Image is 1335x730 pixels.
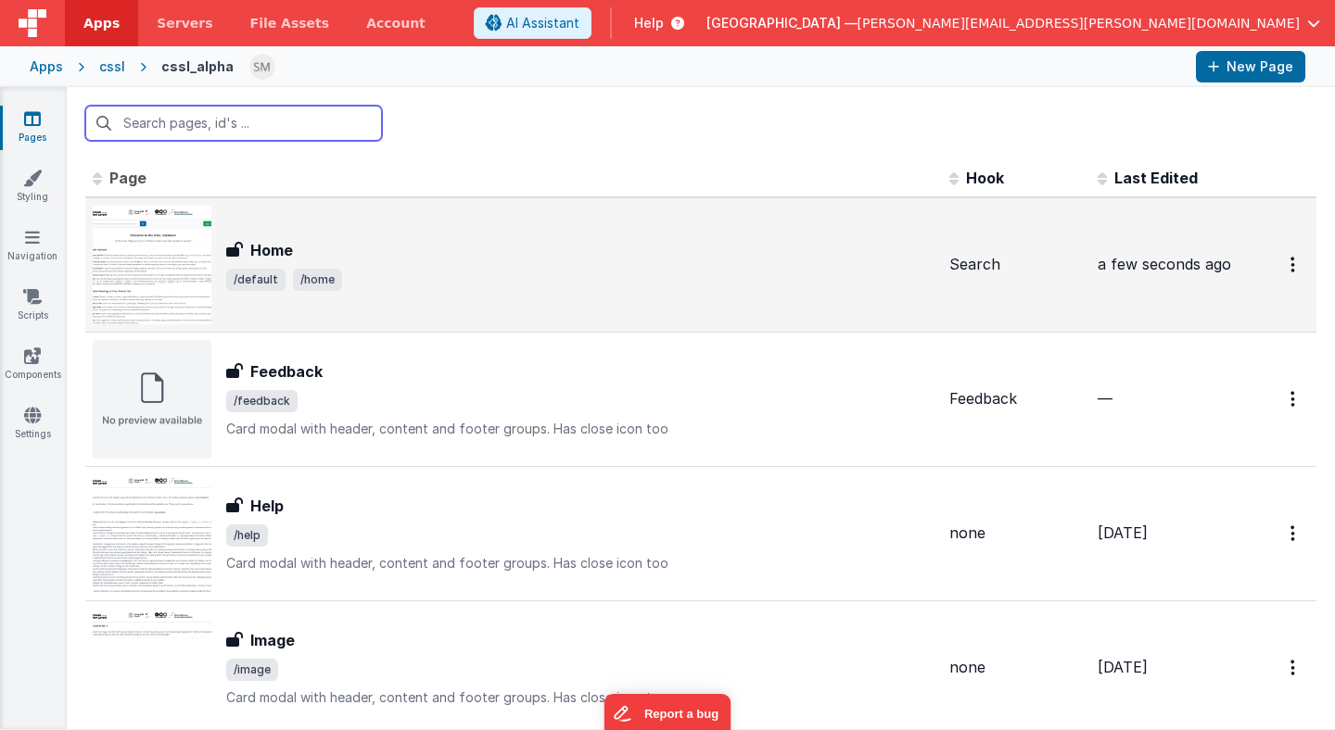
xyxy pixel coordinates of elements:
span: Page [109,169,146,187]
button: Options [1279,380,1309,418]
h3: Image [250,629,295,651]
span: Apps [83,14,120,32]
p: Card modal with header, content and footer groups. Has close icon too [226,554,934,573]
span: — [1098,389,1112,408]
span: /help [226,524,268,547]
span: /default [226,269,286,291]
div: Feedback [949,388,1083,409]
button: AI Assistant [474,7,591,39]
span: AI Assistant [506,14,579,32]
span: Hook [966,169,1004,187]
span: [DATE] [1098,658,1148,676]
p: Card modal with header, content and footer groups. Has close icon too [226,420,934,438]
h3: Help [250,495,284,517]
input: Search pages, id's ... [85,106,382,141]
h3: Feedback [250,360,323,383]
span: [PERSON_NAME][EMAIL_ADDRESS][PERSON_NAME][DOMAIN_NAME] [858,14,1300,32]
img: e9616e60dfe10b317d64a5e98ec8e357 [249,54,275,80]
span: a few seconds ago [1098,255,1231,273]
div: Search [949,254,1083,275]
div: Apps [30,57,63,76]
div: none [949,522,1083,544]
p: Card modal with header, content and footer groups. Has close icon too [226,688,934,707]
span: File Assets [250,14,330,32]
button: Options [1279,648,1309,686]
span: Last Edited [1114,169,1198,187]
span: /image [226,659,278,681]
button: Options [1279,514,1309,552]
button: New Page [1196,51,1305,82]
div: cssl_alpha [161,57,234,76]
span: /home [293,269,342,291]
div: cssl [99,57,125,76]
span: Help [634,14,664,32]
button: Options [1279,245,1309,283]
span: /feedback [226,390,298,412]
h3: Home [250,239,293,261]
div: none [949,657,1083,678]
span: Servers [157,14,212,32]
span: [DATE] [1098,523,1148,542]
span: [GEOGRAPHIC_DATA] — [706,14,858,32]
button: [GEOGRAPHIC_DATA] — [PERSON_NAME][EMAIL_ADDRESS][PERSON_NAME][DOMAIN_NAME] [706,14,1320,32]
